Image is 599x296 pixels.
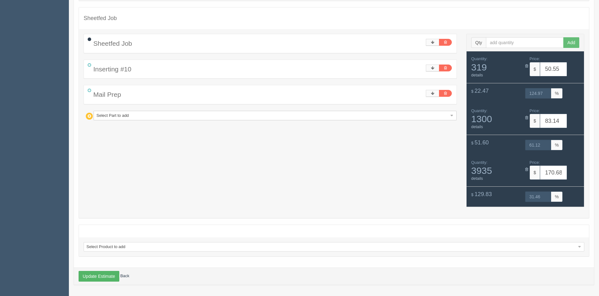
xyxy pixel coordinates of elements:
span: $ [529,165,540,180]
a: Select Product to add [84,242,584,252]
span: 129.83 [475,191,492,197]
a: details [471,176,483,181]
span: Quantity: [471,56,488,61]
span: 3935 [471,165,521,176]
a: details [471,73,483,77]
span: Price: [529,108,540,113]
span: $ [471,89,473,94]
input: add quantity [486,37,564,48]
span: Inserting #10 [93,65,131,73]
span: $ [471,192,473,197]
span: $ [529,114,540,128]
span: Price: [529,56,540,61]
a: Select Part to add [94,111,457,120]
span: % [551,191,563,202]
span: $ [471,141,473,145]
span: 319 [471,62,521,72]
span: 51.60 [475,139,489,146]
h4: Sheetfed Job [84,15,584,22]
span: Price: [529,160,540,165]
span: $ [529,62,540,76]
span: % [551,88,563,99]
button: Add [563,37,579,48]
button: Update Estimate [79,271,119,282]
span: Select Part to add [96,111,448,120]
span: 22.47 [475,88,489,94]
a: details [471,124,483,129]
a: Back [120,273,129,278]
span: Sheetfed Job [93,40,132,47]
span: Quantity: [471,108,488,113]
span: Select Product to add [86,242,576,251]
span: Mail Prep [93,91,121,98]
span: 1300 [471,114,521,124]
span: Qty [471,37,486,48]
span: Quantity: [471,160,488,165]
span: % [551,140,563,150]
